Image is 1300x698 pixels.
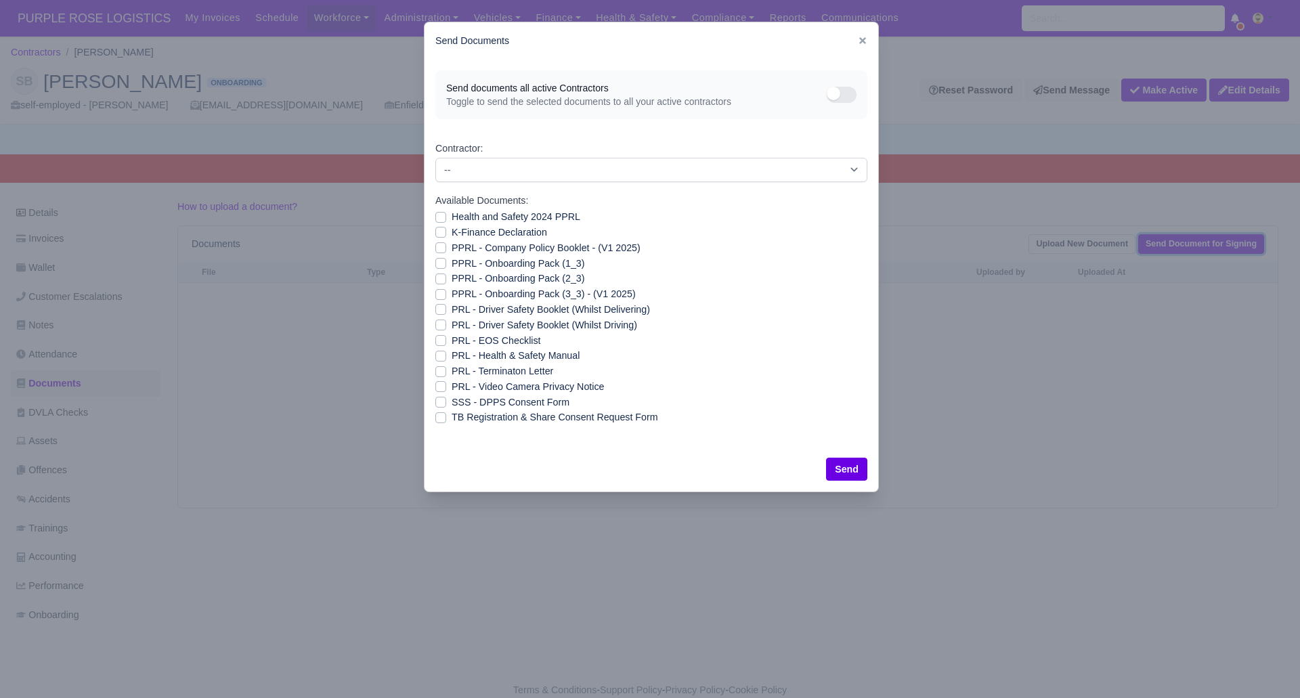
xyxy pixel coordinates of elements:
[452,302,650,318] label: PRL - Driver Safety Booklet (Whilst Delivering)
[425,22,878,60] div: Send Documents
[452,379,604,395] label: PRL - Video Camera Privacy Notice
[452,209,580,225] label: Health and Safety 2024 PPRL
[452,348,580,364] label: PRL - Health & Safety Manual
[435,193,528,209] label: Available Documents:
[452,271,584,286] label: PPRL - Onboarding Pack (2_3)
[446,95,827,108] span: Toggle to send the selected documents to all your active contractors
[446,81,827,95] span: Send documents all active Contractors
[452,240,641,256] label: PPRL - Company Policy Booklet - (V1 2025)
[826,458,867,481] button: Send
[1056,541,1300,698] iframe: Chat Widget
[452,364,553,379] label: PRL - Terminaton Letter
[452,256,584,271] label: PPRL - Onboarding Pack (1_3)
[435,141,483,156] label: Contractor:
[452,333,541,349] label: PRL - EOS Checklist
[452,286,636,302] label: PPRL - Onboarding Pack (3_3) - (V1 2025)
[452,318,637,333] label: PRL - Driver Safety Booklet (Whilst Driving)
[452,395,569,410] label: SSS - DPPS Consent Form
[452,225,547,240] label: K-Finance Declaration
[452,410,658,425] label: ТB Registration & Share Consent Request Form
